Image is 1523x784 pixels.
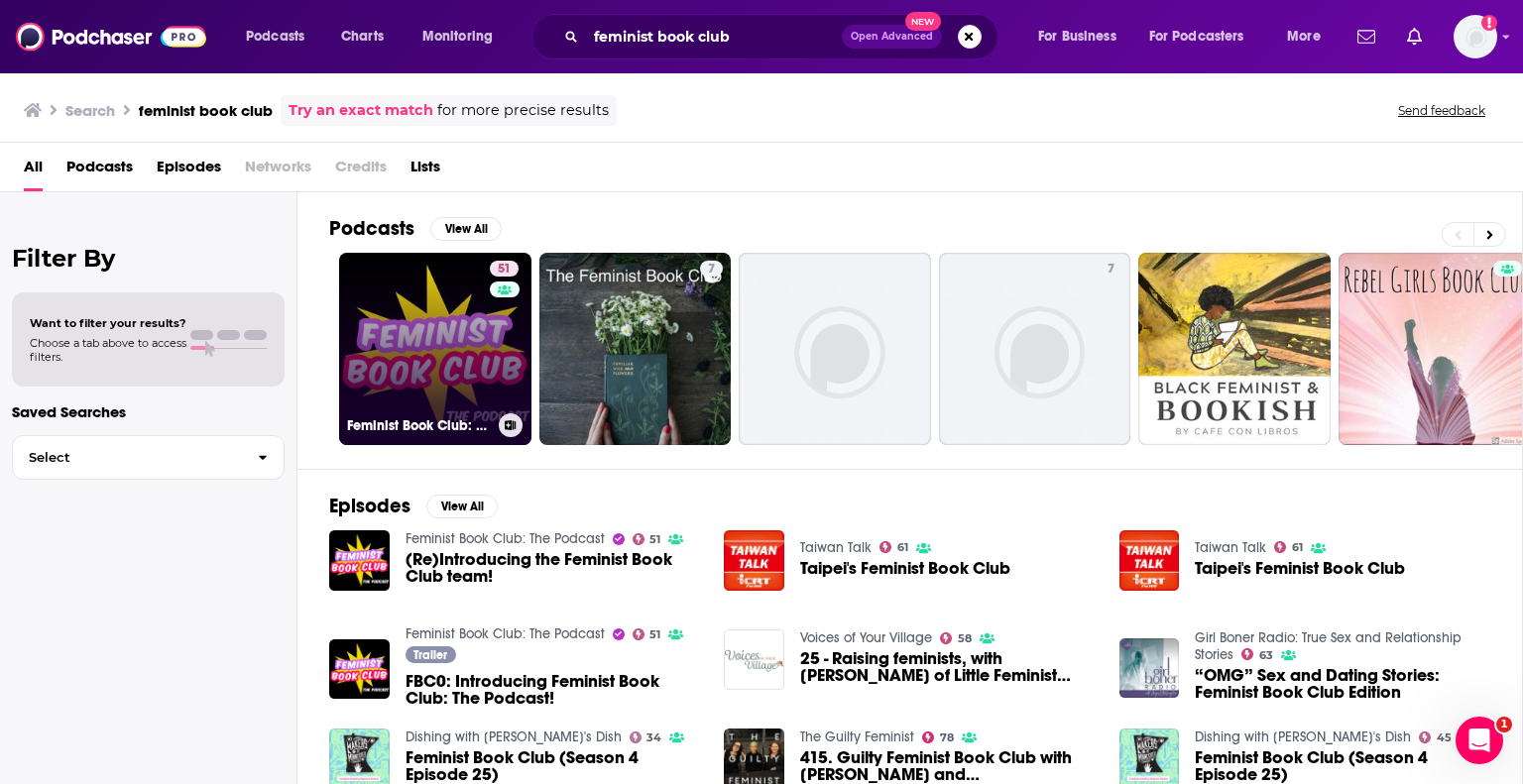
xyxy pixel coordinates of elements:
[16,18,206,56] img: Podchaser - Follow, Share and Rate Podcasts
[800,728,914,745] a: The Guilty Feminist
[406,673,701,707] a: FBC0: Introducing Feminist Book Club: The Podcast!
[329,216,414,241] h2: Podcasts
[922,731,954,743] a: 78
[708,260,715,280] span: 7
[897,543,908,552] span: 61
[1149,23,1244,51] span: For Podcasters
[341,23,384,51] span: Charts
[406,625,605,642] a: Feminist Book Club: The Podcast
[1195,667,1490,701] a: “OMG” Sex and Dating Stories: Feminist Book Club Edition
[1454,15,1497,58] img: User Profile
[157,151,221,191] a: Episodes
[1419,731,1452,743] a: 45
[490,261,519,277] a: 51
[939,253,1131,445] a: 7
[329,494,498,518] a: EpisodesView All
[409,21,519,53] button: open menu
[1195,539,1266,556] a: Taiwan Talk
[800,749,1096,783] span: 415. Guilty Feminist Book Club with [PERSON_NAME] and [PERSON_NAME]
[66,151,133,191] a: Podcasts
[1195,728,1411,745] a: Dishing with Stephanie's Dish
[800,749,1096,783] a: 415. Guilty Feminist Book Club with Jessica Fostekew and Kate Mosse
[1108,260,1114,280] span: 7
[700,261,723,277] a: 7
[1274,541,1303,553] a: 61
[940,632,972,644] a: 58
[1392,102,1491,119] button: Send feedback
[1349,20,1383,54] a: Show notifications dropdown
[430,217,502,241] button: View All
[328,21,396,53] a: Charts
[1454,15,1497,58] button: Show profile menu
[30,316,186,330] span: Want to filter your results?
[347,417,491,434] h3: Feminist Book Club: The Podcast
[800,560,1010,577] a: Taipei's Feminist Book Club
[410,151,440,191] a: Lists
[958,634,972,643] span: 58
[13,451,242,464] span: Select
[1481,15,1497,31] svg: Add a profile image
[724,629,784,690] img: 25 - Raising feminists, with Brittany Murlas of Little Feminist Book Club
[1292,543,1303,552] span: 61
[139,101,273,120] h3: feminist book club
[842,25,942,49] button: Open AdvancedNew
[339,253,531,445] a: 51Feminist Book Club: The Podcast
[1287,23,1321,51] span: More
[329,530,390,591] img: (Re)Introducing the Feminist Book Club team!
[1136,21,1273,53] button: open menu
[437,99,609,122] span: for more precise results
[724,530,784,591] a: Taipei's Feminist Book Club
[1496,717,1512,732] span: 1
[1273,21,1346,53] button: open menu
[30,336,186,364] span: Choose a tab above to access filters.
[406,530,605,547] a: Feminist Book Club: The Podcast
[940,733,954,742] span: 78
[1241,648,1273,660] a: 63
[65,101,115,120] h3: Search
[646,733,661,742] span: 34
[12,435,285,480] button: Select
[851,32,933,42] span: Open Advanced
[406,749,701,783] a: Feminist Book Club (Season 4 Episode 25)
[329,639,390,700] img: FBC0: Introducing Feminist Book Club: The Podcast!
[335,151,387,191] span: Credits
[633,628,661,640] a: 51
[1119,638,1180,699] img: “OMG” Sex and Dating Stories: Feminist Book Club Edition
[426,495,498,518] button: View All
[633,533,661,545] a: 51
[1195,749,1490,783] a: Feminist Book Club (Season 4 Episode 25)
[498,260,511,280] span: 51
[1195,629,1462,663] a: Girl Boner Radio: True Sex and Relationship Stories
[649,535,660,544] span: 51
[289,99,433,122] a: Try an exact match
[1437,733,1452,742] span: 45
[1454,15,1497,58] span: Logged in as mfurr
[800,650,1096,684] span: 25 - Raising feminists, with [PERSON_NAME] of Little Feminist Book Club
[800,629,932,646] a: Voices of Your Village
[1100,261,1122,277] a: 7
[329,216,502,241] a: PodcastsView All
[1119,530,1180,591] img: Taipei's Feminist Book Club
[800,539,872,556] a: Taiwan Talk
[406,728,622,745] a: Dishing with Stephanie's Dish
[649,630,660,639] span: 51
[800,650,1096,684] a: 25 - Raising feminists, with Brittany Murlas of Little Feminist Book Club
[1195,560,1405,577] a: Taipei's Feminist Book Club
[406,551,701,585] a: (Re)Introducing the Feminist Book Club team!
[586,21,842,53] input: Search podcasts, credits, & more...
